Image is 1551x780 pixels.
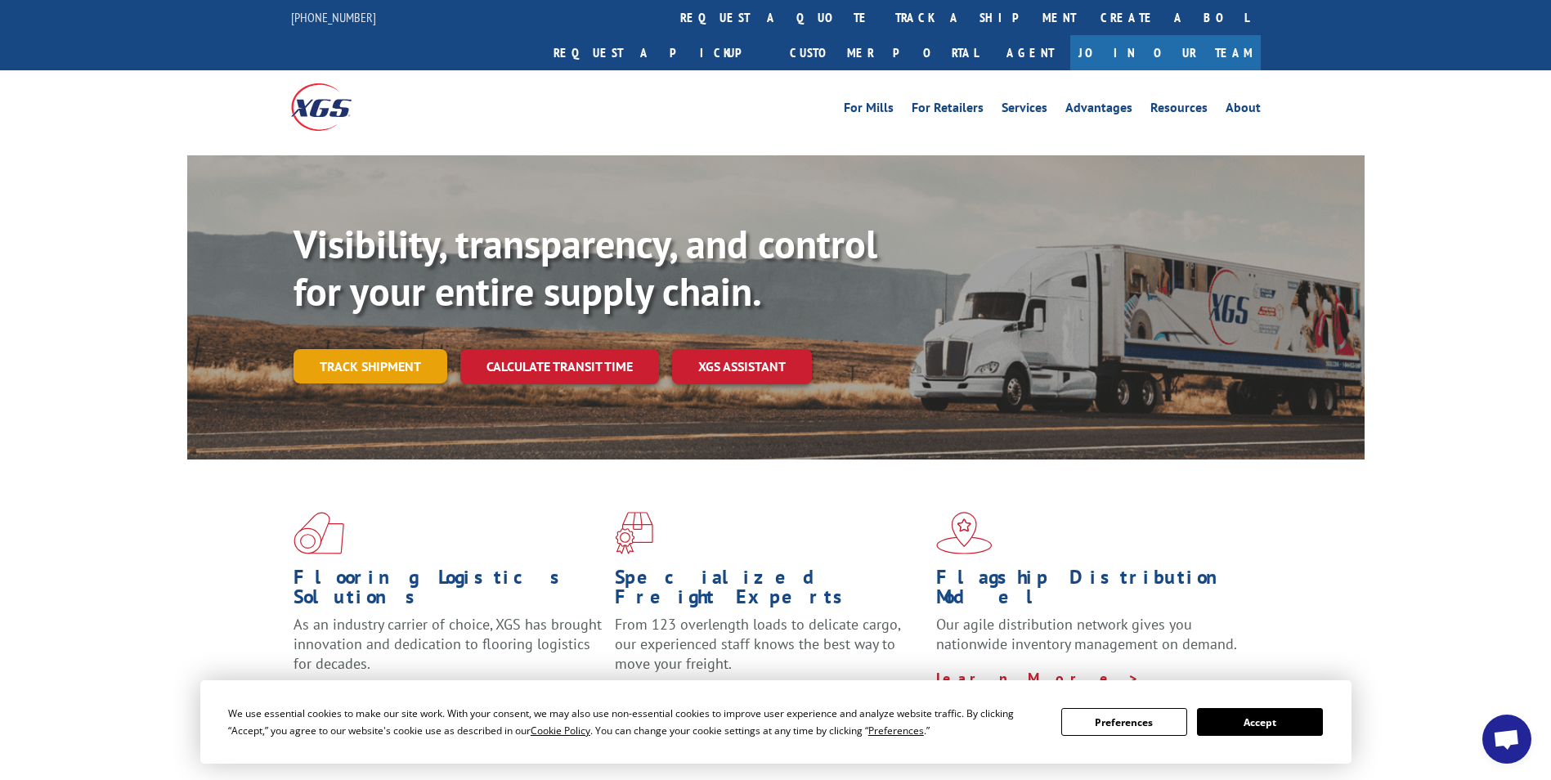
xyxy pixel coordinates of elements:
a: Customer Portal [778,35,990,70]
a: For Mills [844,101,894,119]
a: Resources [1150,101,1208,119]
a: Services [1002,101,1047,119]
a: [PHONE_NUMBER] [291,9,376,25]
a: Join Our Team [1070,35,1261,70]
h1: Specialized Freight Experts [615,567,924,615]
a: Learn More > [936,669,1140,688]
h1: Flooring Logistics Solutions [294,567,603,615]
span: As an industry carrier of choice, XGS has brought innovation and dedication to flooring logistics... [294,615,602,673]
div: Open chat [1482,715,1531,764]
div: We use essential cookies to make our site work. With your consent, we may also use non-essential ... [228,705,1042,739]
button: Preferences [1061,708,1187,736]
a: Track shipment [294,349,447,383]
a: Request a pickup [541,35,778,70]
a: XGS ASSISTANT [672,349,812,384]
a: For Retailers [912,101,984,119]
span: Preferences [868,724,924,737]
p: From 123 overlength loads to delicate cargo, our experienced staff knows the best way to move you... [615,615,924,688]
a: About [1226,101,1261,119]
img: xgs-icon-total-supply-chain-intelligence-red [294,512,344,554]
span: Our agile distribution network gives you nationwide inventory management on demand. [936,615,1237,653]
div: Cookie Consent Prompt [200,680,1352,764]
h1: Flagship Distribution Model [936,567,1245,615]
a: Advantages [1065,101,1132,119]
button: Accept [1197,708,1323,736]
img: xgs-icon-focused-on-flooring-red [615,512,653,554]
a: Calculate transit time [460,349,659,384]
b: Visibility, transparency, and control for your entire supply chain. [294,218,877,316]
a: Agent [990,35,1070,70]
span: Cookie Policy [531,724,590,737]
img: xgs-icon-flagship-distribution-model-red [936,512,993,554]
